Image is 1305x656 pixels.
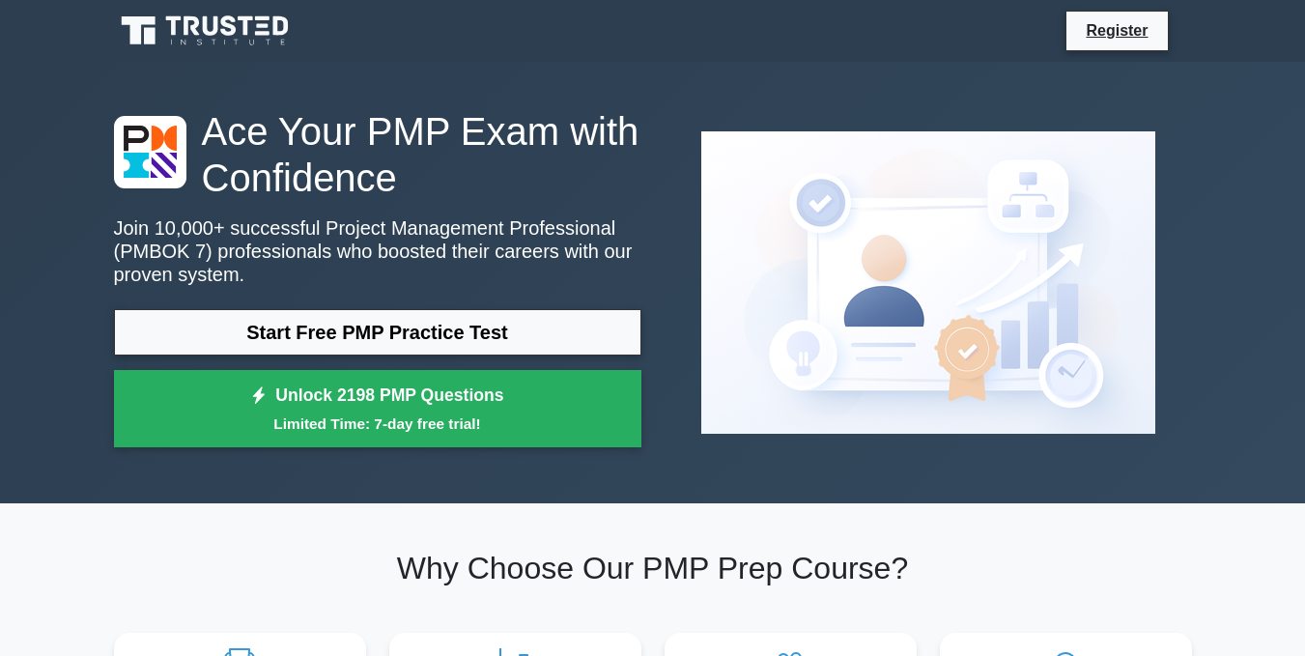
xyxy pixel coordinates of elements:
[138,413,617,435] small: Limited Time: 7-day free trial!
[114,550,1192,586] h2: Why Choose Our PMP Prep Course?
[1074,18,1159,43] a: Register
[114,370,641,447] a: Unlock 2198 PMP QuestionsLimited Time: 7-day free trial!
[114,108,641,201] h1: Ace Your PMP Exam with Confidence
[114,216,641,286] p: Join 10,000+ successful Project Management Professional (PMBOK 7) professionals who boosted their...
[114,309,641,356] a: Start Free PMP Practice Test
[686,116,1171,449] img: Project Management Professional (PMBOK 7) Preview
